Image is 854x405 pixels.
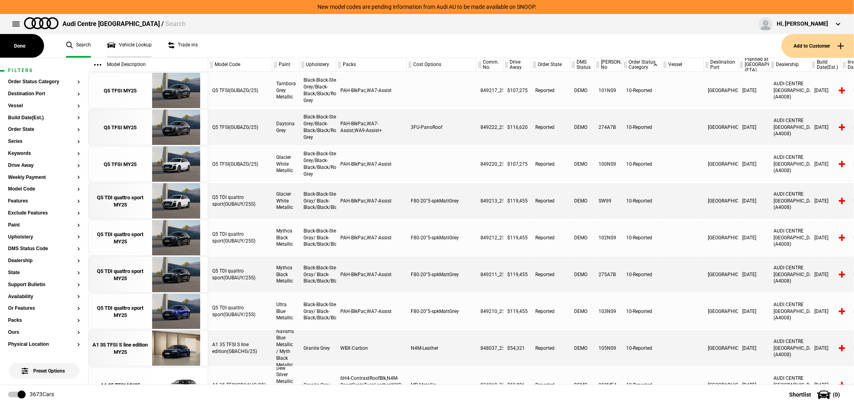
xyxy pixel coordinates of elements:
[272,367,299,403] div: Dew Silver Metallic / Myth Black Metallic
[92,73,148,109] a: Q5 TFSI MY25
[208,367,272,403] div: A1 35 TFSI(GBAAHG/25)
[8,270,80,276] button: State
[770,293,810,329] div: AUDI CENTRE [GEOGRAPHIC_DATA] (A4008)
[8,294,80,300] button: Availability
[272,220,299,256] div: Mythos Black Metallic
[738,183,770,219] div: [DATE]
[738,257,770,293] div: [DATE]
[810,109,841,145] div: [DATE]
[810,330,841,366] div: [DATE]
[208,293,272,329] div: Q5 TDI quattro sport(GUBAUY/25S)
[92,294,148,330] a: Q5 TDI quattro sport MY25
[336,330,407,366] div: WBX-Carbon
[92,268,148,282] div: Q5 TDI quattro sport MY25
[208,146,272,182] div: Q5 TFSI(GUBAZG/25)
[570,72,595,108] div: DEMO
[92,146,148,182] a: Q5 TFSI MY25
[8,163,80,168] button: Drive Away
[531,183,570,219] div: Reported
[595,330,622,366] div: 105NS9
[299,109,336,145] div: Black-Black-Steel Grey/Black-Black/Black/Rock Grey
[570,58,594,72] div: DMS Status
[104,124,137,131] div: Q5 TFSI MY25
[503,183,531,219] div: $119,455
[8,103,80,109] button: Vessel
[299,72,336,108] div: Black-Black-Steel Grey/Black-Black/Black/Rock Grey
[92,341,148,356] div: A1 35 TFSI S line edition MY25
[148,367,204,403] img: Audi_GBAAHG_25_ZV_N80E_6H4_PS1_PX2_WXD_N4M_CV1_6FB_(Nadin:_6FB_6H4_C41_CV1_N4M_PS1_PX2_WXD)_ext.png
[622,183,662,219] div: 10-Reported
[8,235,80,247] section: Upholstery
[8,91,80,97] button: Destination Port
[208,58,272,72] div: Model Code
[336,293,407,329] div: PAH-BlkPac,WA7-Assist
[476,293,503,329] div: 849210_25
[833,392,840,397] span: ( 0 )
[148,146,204,182] img: Audi_GUBAZG_25_FW_2Y2Y_PAH_WA7_6FJ_F80_H65_(Nadin:_6FJ_C56_F80_H65_PAH_S9S_WA7)_ext.png
[8,270,80,282] section: State
[704,58,738,72] div: Destination Port
[8,342,80,354] section: Physical Location
[299,58,336,72] div: Upholstery
[782,34,854,58] button: Add to Customer
[299,183,336,219] div: Black-Black-Steel Gray/ Black-Black/Black/Black
[8,127,80,139] section: Order State
[476,183,503,219] div: 849213_25
[810,58,841,72] div: Build Date(Est.)
[531,367,570,403] div: Reported
[570,183,595,219] div: DEMO
[8,151,80,156] button: Keywords
[148,73,204,109] img: Audi_GUBAZG_25_FW_N7N7_PAH_WA7_6FJ_F80_H65_Y4T_(Nadin:_6FJ_C56_F80_H65_PAH_S9S_WA7_Y4T)_ext.png
[8,330,80,335] button: Ours
[8,79,80,85] button: Order Status Category
[336,220,407,256] div: PAH-BlkPac,WA7-Assist
[595,293,622,329] div: 103NS9
[92,110,148,146] a: Q5 TFSI MY25
[503,146,531,182] div: $107,275
[622,257,662,293] div: 10-Reported
[8,318,80,330] section: Packs
[622,58,661,72] div: Order Status Category
[503,72,531,108] div: $107,275
[148,294,204,330] img: Audi_GUBAUY_25S_GX_6I6I_PAH_WA7_5MB_6FJ_WXC_PWL_F80_H65_(Nadin:_5MB_6FJ_C56_F80_H65_PAH_PWL_S9S_W...
[8,258,80,264] button: Dealership
[107,34,152,58] a: Vehicle Lookup
[770,220,810,256] div: AUDI CENTRE [GEOGRAPHIC_DATA] (A4008)
[8,282,80,288] button: Support Bulletin
[622,293,662,329] div: 10-Reported
[622,220,662,256] div: 10-Reported
[570,109,595,145] div: DEMO
[208,109,272,145] div: Q5 TFSI(GUBAZG/25)
[810,72,841,108] div: [DATE]
[336,109,407,145] div: PAH-BlkPac,WA7-Assist,WA9-Assist+
[407,220,476,256] div: F80-20"5-spkMattGrey
[595,109,622,145] div: 274A7B
[770,183,810,219] div: AUDI CENTRE [GEOGRAPHIC_DATA] (A4008)
[272,183,299,219] div: Glacier White Metallic
[8,235,80,240] button: Upholstery
[503,58,531,72] div: Drive Away
[738,330,770,366] div: [DATE]
[168,34,198,58] a: Trade ins
[407,183,476,219] div: F80-20"5-spkMattGrey
[770,367,810,403] div: AUDI CENTRE [GEOGRAPHIC_DATA] (A4008)
[23,358,65,374] span: Preset Options
[407,330,476,366] div: N4M-Leather
[704,220,738,256] div: [GEOGRAPHIC_DATA]
[704,72,738,108] div: [GEOGRAPHIC_DATA]
[595,146,622,182] div: 100NS9
[777,20,828,28] div: Hi, [PERSON_NAME]
[148,183,204,219] img: Audi_GUBAUY_25S_GX_2Y2Y_PAH_WA7_5MB_6FJ_WXC_PWL_F80_H65_(Nadin:_5MB_6FJ_C56_F80_H65_PAH_PWL_S9S_W...
[272,72,299,108] div: Tambora Grey Metallic
[738,72,770,108] div: [DATE]
[148,331,204,367] img: Audi_GBACHG_25_ZV_2D0E_6H4_PS1_PX2_N4M_6FB_WA9_2Z7_C5Q_WBX_(Nadin:_2Z7_6FB_6H4_C43_C5Q_N4M_PS1_PX...
[570,220,595,256] div: DEMO
[704,183,738,219] div: [GEOGRAPHIC_DATA]
[336,58,406,72] div: Packs
[738,367,770,403] div: [DATE]
[770,109,810,145] div: AUDI CENTRE [GEOGRAPHIC_DATA] (A4008)
[88,58,208,72] div: Model Description
[476,109,503,145] div: 849222_25
[8,198,80,204] button: Features
[92,231,148,245] div: Q5 TDI quattro sport MY25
